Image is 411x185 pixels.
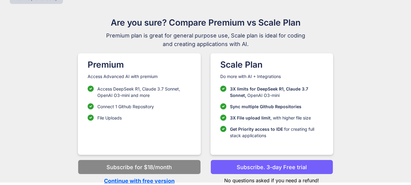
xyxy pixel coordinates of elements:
h1: Premium [88,58,191,71]
button: Subscribe for $18/month [78,160,200,174]
span: 3X File upload limit [230,115,270,120]
p: , with higher file size [230,115,311,121]
p: Continue with free version [78,177,200,185]
img: checklist [220,86,226,92]
span: Get Priority access to IDE [230,126,283,132]
img: checklist [220,103,226,109]
p: Subscribe for $18/month [106,163,172,171]
span: 3X limits for DeepSeek R1, Claude 3.7 Sonnet, [230,86,308,98]
img: checklist [220,115,226,121]
p: Connect 1 Github Repository [97,103,154,110]
img: checklist [88,86,94,92]
p: OpenAI O3-mini [230,86,323,98]
p: No questions asked if you need a refund! [211,174,333,184]
p: Subscribe. 3-day Free trial [237,163,307,171]
p: Do more with AI + Integrations [220,73,323,80]
button: Subscribe. 3-day Free trial [211,160,333,174]
p: File Uploads [97,115,122,121]
h1: Are you sure? Compare Premium vs Scale Plan [103,16,308,29]
span: Premium plan is great for general purpose use, Scale plan is ideal for coding and creating applic... [103,31,308,48]
p: Access Advanced AI with premium [88,73,191,80]
img: checklist [220,126,226,132]
img: checklist [88,103,94,109]
h1: Scale Plan [220,58,323,71]
p: Access DeepSeek R1, Claude 3.7 Sonnet, OpenAI O3-mini and more [97,86,191,98]
img: checklist [88,115,94,121]
p: for creating full stack applications [230,126,323,139]
p: Sync multiple Github Repositories [230,103,301,110]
